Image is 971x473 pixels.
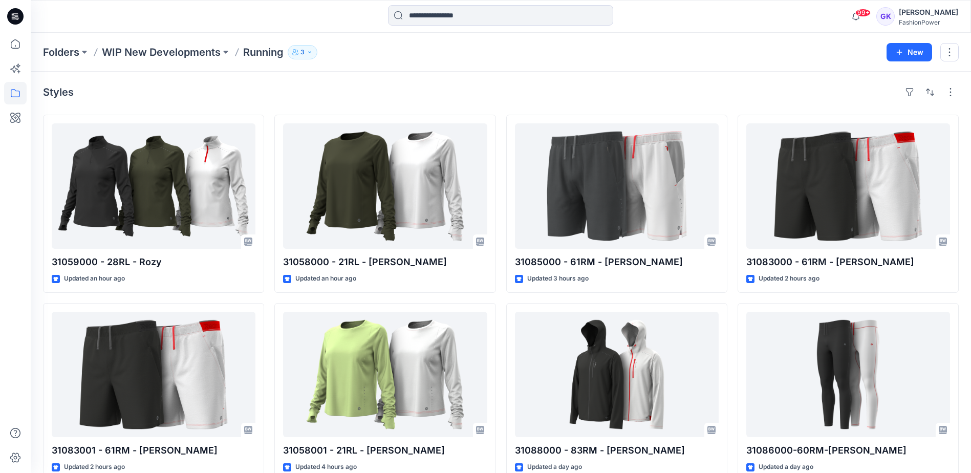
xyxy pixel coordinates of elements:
p: Updated 2 hours ago [759,273,819,284]
p: Updated 2 hours ago [64,462,125,472]
p: Updated 4 hours ago [295,462,357,472]
div: [PERSON_NAME] [899,6,958,18]
p: 31088000 - 83RM - [PERSON_NAME] [515,443,719,458]
a: 31058000 - 21RL - Ravita [283,123,487,249]
p: 31059000 - 28RL - Rozy [52,255,255,269]
p: 31058001 - 21RL - [PERSON_NAME] [283,443,487,458]
p: Running [243,45,284,59]
div: GK [876,7,895,26]
a: 31058001 - 21RL - Ravita [283,312,487,437]
p: 31085000 - 61RM - [PERSON_NAME] [515,255,719,269]
a: 31083001 - 61RM - Ross [52,312,255,437]
a: WIP New Developments [102,45,221,59]
span: 99+ [855,9,871,17]
p: 31086000-60RM-[PERSON_NAME] [746,443,950,458]
p: 31058000 - 21RL - [PERSON_NAME] [283,255,487,269]
a: 31085000 - 61RM - Rufus [515,123,719,249]
p: 31083001 - 61RM - [PERSON_NAME] [52,443,255,458]
p: Updated a day ago [527,462,582,472]
a: 31059000 - 28RL - Rozy [52,123,255,249]
p: Updated an hour ago [64,273,125,284]
a: Folders [43,45,79,59]
p: Updated a day ago [759,462,813,472]
h4: Styles [43,86,74,98]
p: Updated 3 hours ago [527,273,589,284]
a: 31083000 - 61RM - Ross [746,123,950,249]
button: New [887,43,932,61]
button: 3 [288,45,317,59]
p: 31083000 - 61RM - [PERSON_NAME] [746,255,950,269]
p: Updated an hour ago [295,273,356,284]
p: 3 [300,47,305,58]
a: 31086000-60RM-Renee [746,312,950,437]
a: 31088000 - 83RM - Reed [515,312,719,437]
div: FashionPower [899,18,958,26]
